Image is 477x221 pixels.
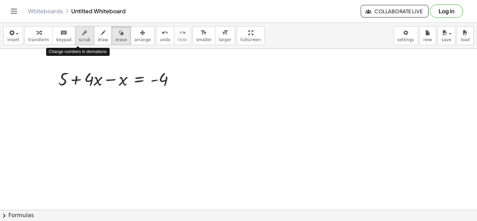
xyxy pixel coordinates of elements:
button: undoundo [156,26,174,45]
i: undo [162,29,168,37]
button: erase [111,26,131,45]
button: new [419,26,436,45]
button: Log in [430,5,463,18]
button: scrub [75,26,94,45]
span: settings [397,37,414,42]
i: format_size [200,29,207,37]
span: undo [160,37,170,42]
button: draw [94,26,112,45]
button: redoredo [174,26,191,45]
i: format_size [222,29,228,37]
div: Change numbers in derivations [46,48,110,56]
button: keyboardkeypad [52,26,75,45]
span: Collaborate Live [367,8,423,14]
button: load [457,26,474,45]
button: save [438,26,455,45]
button: Collaborate Live [361,5,428,17]
span: keypad [56,37,72,42]
button: arrange [131,26,155,45]
span: transform [28,37,49,42]
i: redo [179,29,186,37]
button: transform [24,26,53,45]
span: larger [219,37,231,42]
span: arrange [134,37,151,42]
span: smaller [196,37,212,42]
span: scrub [79,37,90,42]
button: insert [3,26,23,45]
span: load [461,37,470,42]
button: fullscreen [236,26,264,45]
span: redo [178,37,187,42]
button: format_sizelarger [215,26,235,45]
span: new [423,37,432,42]
span: erase [115,37,127,42]
button: settings [394,26,418,45]
span: save [441,37,451,42]
span: fullscreen [240,37,260,42]
span: draw [98,37,108,42]
button: format_sizesmaller [192,26,215,45]
a: Whiteboards [28,8,63,15]
button: Toggle navigation [8,6,20,17]
span: insert [7,37,19,42]
i: keyboard [60,29,67,37]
